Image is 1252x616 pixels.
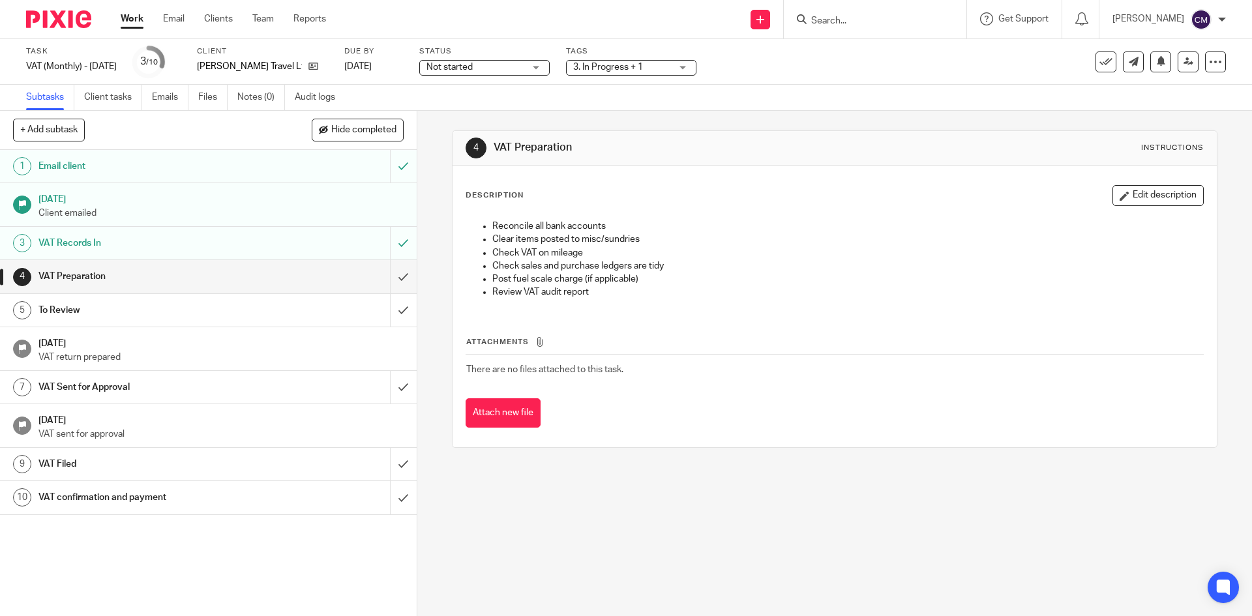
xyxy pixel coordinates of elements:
button: Edit description [1112,185,1204,206]
div: Instructions [1141,143,1204,153]
label: Due by [344,46,403,57]
p: Post fuel scale charge (if applicable) [492,272,1202,286]
div: 4 [466,138,486,158]
div: 9 [13,455,31,473]
h1: [DATE] [38,411,404,427]
div: 5 [13,301,31,319]
p: Description [466,190,524,201]
h1: VAT Preparation [494,141,863,154]
h1: To Review [38,301,264,320]
span: [DATE] [344,62,372,71]
div: 10 [13,488,31,506]
span: Hide completed [331,125,396,136]
label: Task [26,46,117,57]
p: Reconcile all bank accounts [492,220,1202,233]
div: 3 [140,54,158,69]
div: 1 [13,157,31,175]
label: Client [197,46,328,57]
span: Attachments [466,338,529,345]
div: 7 [13,378,31,396]
div: 3 [13,234,31,252]
span: Get Support [998,14,1049,23]
a: Subtasks [26,85,74,110]
p: Review VAT audit report [492,286,1202,299]
p: VAT return prepared [38,351,404,364]
a: Client tasks [84,85,142,110]
div: VAT (Monthly) - August 2025 [26,60,117,73]
p: Check sales and purchase ledgers are tidy [492,259,1202,272]
h1: [DATE] [38,190,404,206]
span: There are no files attached to this task. [466,365,623,374]
img: svg%3E [1191,9,1212,30]
a: Team [252,12,274,25]
h1: VAT Records In [38,233,264,253]
a: Work [121,12,143,25]
h1: VAT confirmation and payment [38,488,264,507]
span: 3. In Progress + 1 [573,63,643,72]
p: Clear items posted to misc/sundries [492,233,1202,246]
label: Status [419,46,550,57]
p: VAT sent for approval [38,428,404,441]
h1: VAT Filed [38,454,264,474]
button: Hide completed [312,119,404,141]
p: [PERSON_NAME] [1112,12,1184,25]
button: + Add subtask [13,119,85,141]
h1: VAT Sent for Approval [38,377,264,397]
p: [PERSON_NAME] Travel Ltd. [197,60,302,73]
div: VAT (Monthly) - [DATE] [26,60,117,73]
a: Email [163,12,185,25]
a: Reports [293,12,326,25]
h1: VAT Preparation [38,267,264,286]
h1: [DATE] [38,334,404,350]
a: Clients [204,12,233,25]
img: Pixie [26,10,91,28]
a: Files [198,85,228,110]
label: Tags [566,46,696,57]
h1: Email client [38,156,264,176]
button: Attach new file [466,398,541,428]
small: /10 [146,59,158,66]
p: Check VAT on mileage [492,246,1202,259]
span: Not started [426,63,473,72]
a: Emails [152,85,188,110]
p: Client emailed [38,207,404,220]
div: 4 [13,268,31,286]
a: Notes (0) [237,85,285,110]
a: Audit logs [295,85,345,110]
input: Search [810,16,927,27]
